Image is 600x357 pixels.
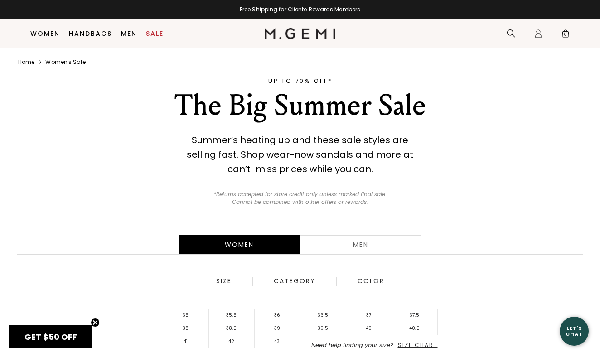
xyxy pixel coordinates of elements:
[163,309,209,322] li: 35
[265,28,336,39] img: M.Gemi
[9,325,92,348] div: GET $50 OFFClose teaser
[121,30,137,37] a: Men
[398,341,438,349] span: Size Chart
[255,335,300,348] li: 43
[392,322,438,335] li: 40.5
[132,89,468,122] div: The Big Summer Sale
[216,277,232,285] div: Size
[300,322,346,335] li: 39.5
[560,325,589,337] div: Let's Chat
[255,322,300,335] li: 39
[91,318,100,327] button: Close teaser
[209,335,255,348] li: 42
[346,309,392,322] li: 37
[163,335,209,348] li: 41
[561,31,570,40] span: 0
[209,322,255,335] li: 38.5
[146,30,164,37] a: Sale
[208,191,392,206] p: *Returns accepted for store credit only unless marked final sale. Cannot be combined with other o...
[45,58,85,66] a: Women's sale
[69,30,112,37] a: Handbags
[178,133,422,176] div: Summer’s heating up and these sale styles are selling fast. Shop wear-now sandals and more at can...
[18,58,34,66] a: Home
[255,309,300,322] li: 36
[209,309,255,322] li: 35.5
[132,77,468,86] div: UP TO 70% OFF*
[300,235,421,254] a: Men
[24,331,77,343] span: GET $50 OFF
[300,342,438,348] li: Need help finding your size?
[300,309,346,322] li: 36.5
[346,322,392,335] li: 40
[273,277,316,285] div: Category
[357,277,385,285] div: Color
[163,322,209,335] li: 38
[179,235,300,254] div: Women
[392,309,438,322] li: 37.5
[30,30,60,37] a: Women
